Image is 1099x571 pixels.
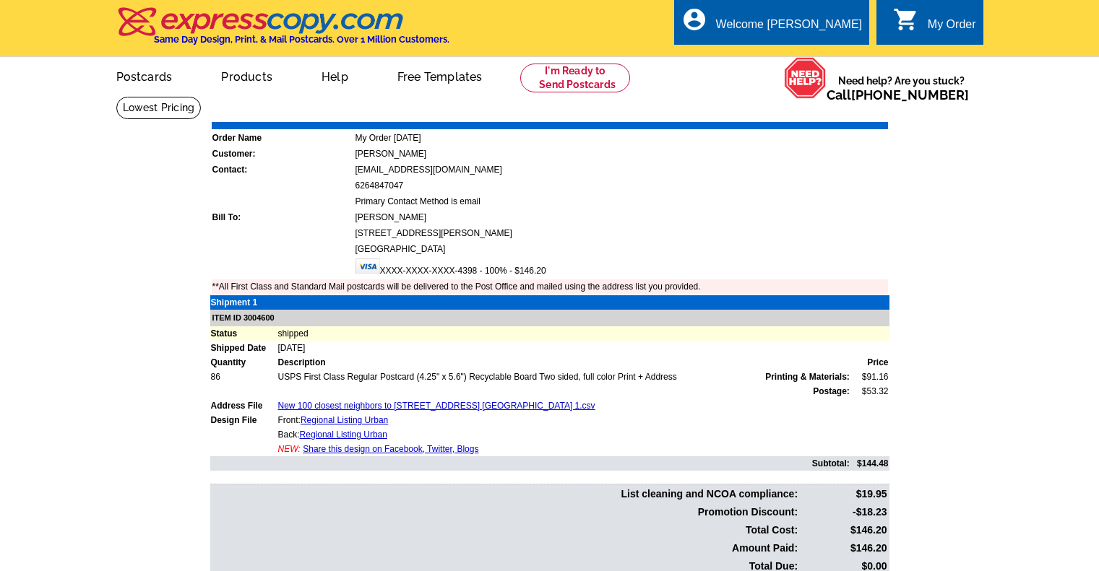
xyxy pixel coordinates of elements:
[277,341,889,355] td: [DATE]
[277,413,850,427] td: Front:
[300,430,387,440] a: Regional Listing Urban
[298,58,371,92] a: Help
[301,415,388,425] a: Regional Listing Urban
[850,355,889,370] td: Price
[800,522,887,539] td: $146.20
[198,58,296,92] a: Products
[212,279,888,294] td: **All First Class and Standard Mail postcards will be delivered to the Post Office and mailed usi...
[850,370,889,384] td: $91.16
[212,131,353,145] td: Order Name
[355,258,888,278] td: XXXX-XXXX-XXXX-4398 - 100% - $146.20
[212,522,799,539] td: Total Cost:
[827,87,969,103] span: Call
[210,310,889,326] td: ITEM ID 3004600
[716,18,862,38] div: Welcome [PERSON_NAME]
[277,427,850,442] td: Back:
[800,486,887,502] td: $19.95
[850,384,889,398] td: $53.32
[212,486,799,502] td: List cleaning and NCOA compliance:
[355,226,888,240] td: [STREET_ADDRESS][PERSON_NAME]
[278,401,595,411] a: New 100 closest neighbors to [STREET_ADDRESS] [GEOGRAPHIC_DATA] 1.csv
[278,444,301,454] span: NEW:
[210,413,277,427] td: Design File
[893,6,919,32] i: shopping_cart
[277,370,850,384] td: USPS First Class Regular Postcard (4.25" x 5.6") Recyclable Board Two sided, full color Print + A...
[212,162,353,177] td: Contact:
[355,210,888,225] td: [PERSON_NAME]
[928,18,976,38] div: My Order
[827,74,976,103] span: Need help? Are you stuck?
[851,87,969,103] a: [PHONE_NUMBER]
[212,504,799,520] td: Promotion Discount:
[355,178,888,193] td: 6264847047
[355,194,888,209] td: Primary Contact Method is email
[784,57,827,99] img: help
[210,341,277,355] td: Shipped Date
[355,131,888,145] td: My Order [DATE]
[116,17,449,45] a: Same Day Design, Print, & Mail Postcards. Over 1 Million Customers.
[355,242,888,256] td: [GEOGRAPHIC_DATA]
[93,58,196,92] a: Postcards
[277,355,850,370] td: Description
[813,386,850,396] strong: Postage:
[210,370,277,384] td: 86
[303,444,478,454] a: Share this design on Facebook, Twitter, Blogs
[210,355,277,370] td: Quantity
[212,210,353,225] td: Bill To:
[355,162,888,177] td: [EMAIL_ADDRESS][DOMAIN_NAME]
[210,456,850,471] td: Subtotal:
[210,398,277,413] td: Address File
[210,326,277,341] td: Status
[893,16,976,34] a: shopping_cart My Order
[355,147,888,161] td: [PERSON_NAME]
[210,295,277,310] td: Shipment 1
[374,58,506,92] a: Free Templates
[765,370,850,383] span: Printing & Materials:
[800,504,887,520] td: -$18.23
[800,540,887,557] td: $146.20
[277,326,889,341] td: shipped
[154,34,449,45] h4: Same Day Design, Print, & Mail Postcards. Over 1 Million Customers.
[681,6,707,32] i: account_circle
[212,147,353,161] td: Customer:
[355,258,380,274] img: visa.gif
[850,456,889,471] td: $144.48
[212,540,799,557] td: Amount Paid:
